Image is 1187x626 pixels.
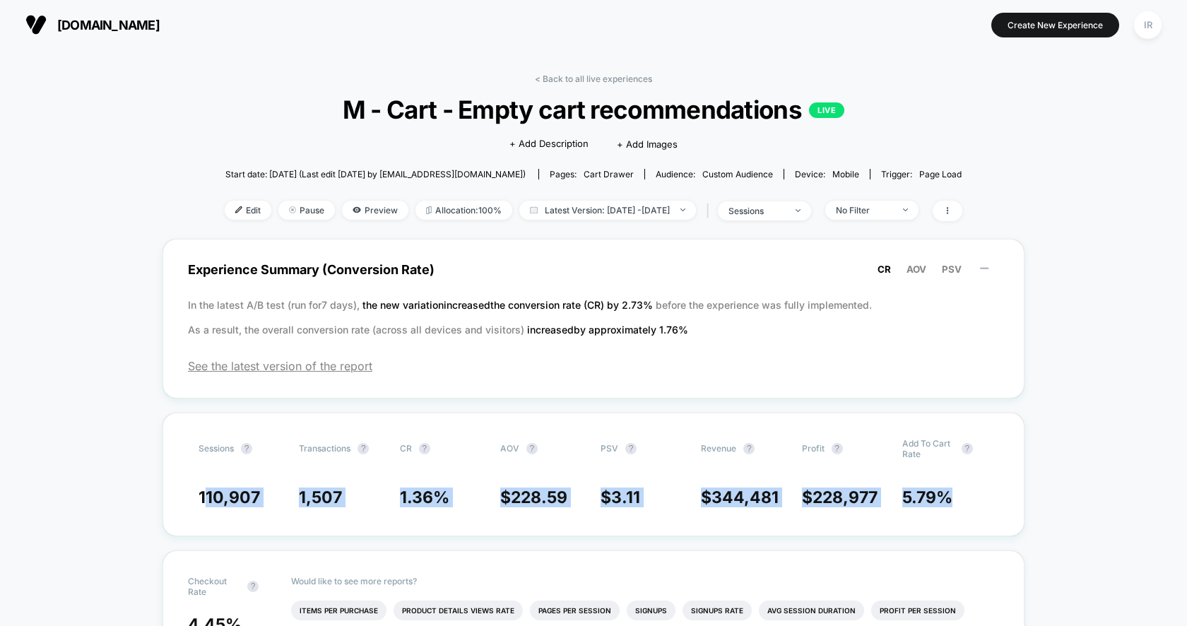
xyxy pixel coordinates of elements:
[711,488,779,507] span: 344,481
[991,13,1119,37] button: Create New Experience
[57,18,160,33] span: [DOMAIN_NAME]
[362,299,656,311] span: the new variation increased the conversion rate (CR) by 2.73 %
[225,169,526,179] span: Start date: [DATE] (Last edit [DATE] by [EMAIL_ADDRESS][DOMAIN_NAME])
[832,169,859,179] span: mobile
[873,263,895,276] button: CR
[291,601,386,620] li: Items Per Purchase
[617,138,678,150] span: + Add Images
[299,488,342,507] span: 1,507
[942,264,962,275] span: PSV
[291,576,999,586] p: Would like to see more reports?
[358,443,369,454] button: ?
[1130,11,1166,40] button: IR
[683,601,752,620] li: Signups Rate
[526,443,538,454] button: ?
[902,438,955,459] span: Add To Cart Rate
[836,205,892,215] div: No Filter
[509,137,589,151] span: + Add Description
[938,263,966,276] button: PSV
[530,601,620,620] li: Pages Per Session
[680,208,685,211] img: end
[802,488,878,507] span: $
[701,488,779,507] span: $
[530,206,538,213] img: calendar
[426,206,432,214] img: rebalance
[784,169,870,179] span: Device:
[199,443,234,454] span: Sessions
[759,601,864,620] li: Avg Session Duration
[235,206,242,213] img: edit
[225,201,271,220] span: Edit
[500,488,567,507] span: $
[519,201,696,220] span: Latest Version: [DATE] - [DATE]
[247,581,259,592] button: ?
[278,201,335,220] span: Pause
[188,254,999,285] span: Experience Summary (Conversion Rate)
[728,206,785,216] div: sessions
[656,169,773,179] div: Audience:
[703,201,718,221] span: |
[625,443,637,454] button: ?
[802,443,825,454] span: Profit
[813,488,878,507] span: 228,977
[832,443,843,454] button: ?
[199,488,260,507] span: 110,907
[400,488,449,507] span: 1.36 %
[342,201,408,220] span: Preview
[535,73,652,84] a: < Back to all live experiences
[903,208,908,211] img: end
[627,601,675,620] li: Signups
[601,488,640,507] span: $
[415,201,512,220] span: Allocation: 100%
[261,95,926,124] span: M - Cart - Empty cart recommendations
[601,443,618,454] span: PSV
[188,293,999,342] p: In the latest A/B test (run for 7 days), before the experience was fully implemented. As a result...
[1134,11,1162,39] div: IR
[394,601,523,620] li: Product Details Views Rate
[902,263,931,276] button: AOV
[188,576,240,597] span: Checkout Rate
[809,102,844,118] p: LIVE
[919,169,962,179] span: Page Load
[299,443,350,454] span: Transactions
[241,443,252,454] button: ?
[796,209,801,212] img: end
[743,443,755,454] button: ?
[584,169,634,179] span: cart drawer
[419,443,430,454] button: ?
[878,264,891,275] span: CR
[701,443,736,454] span: Revenue
[527,324,688,336] span: increased by approximately 1.76 %
[25,14,47,35] img: Visually logo
[902,488,952,507] span: 5.79 %
[611,488,640,507] span: 3.11
[881,169,962,179] div: Trigger:
[289,206,296,213] img: end
[871,601,964,620] li: Profit Per Session
[550,169,634,179] div: Pages:
[21,13,164,36] button: [DOMAIN_NAME]
[907,264,926,275] span: AOV
[962,443,973,454] button: ?
[511,488,567,507] span: 228.59
[188,359,999,373] span: See the latest version of the report
[702,169,773,179] span: Custom Audience
[400,443,412,454] span: CR
[500,443,519,454] span: AOV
